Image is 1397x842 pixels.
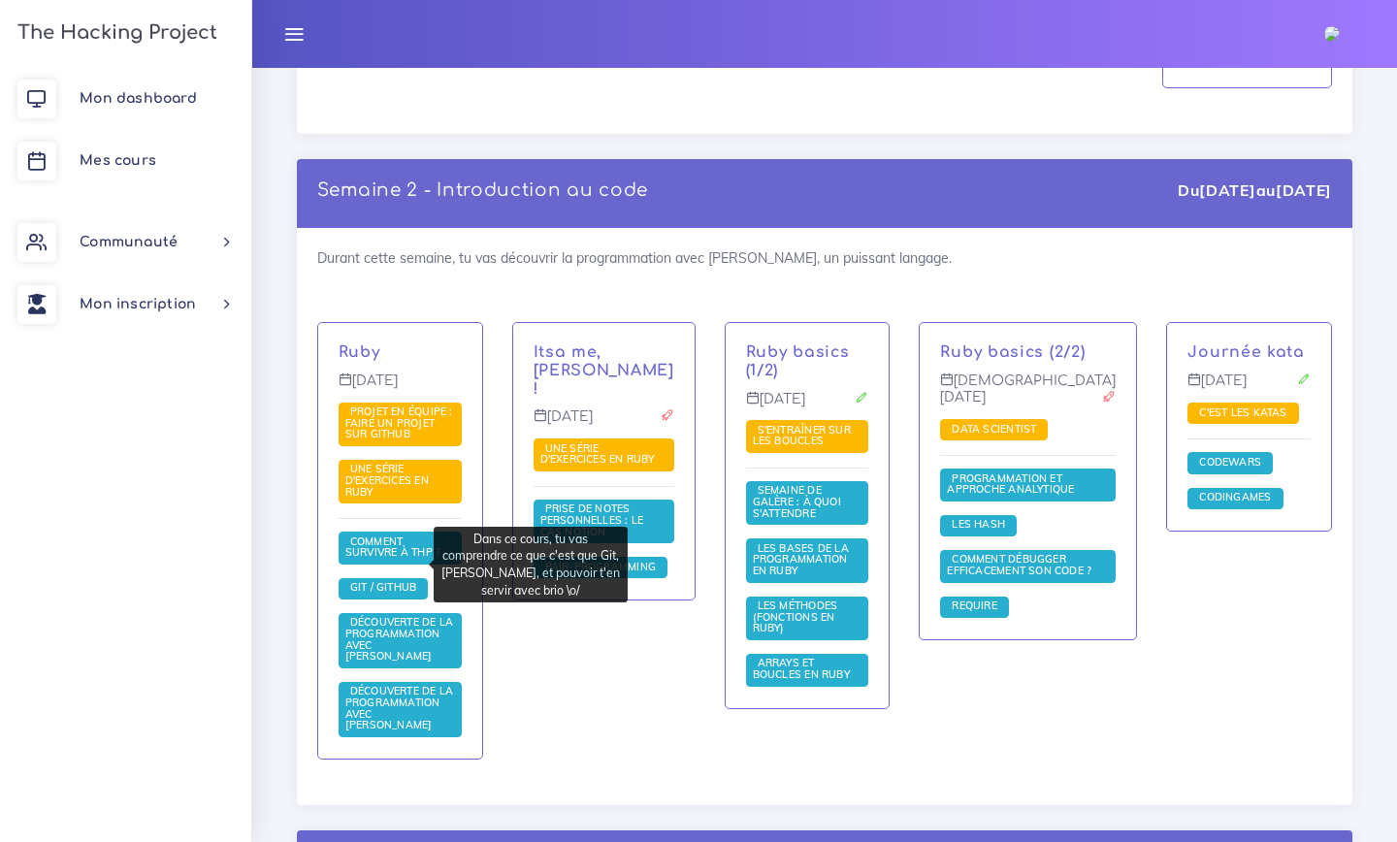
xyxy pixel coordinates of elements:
a: Codewars [1194,456,1266,470]
a: Une série d'exercices en Ruby [540,441,660,467]
span: Les Hash [947,517,1010,531]
span: Découverte de la programmation avec [PERSON_NAME] [345,615,453,663]
span: Codewars [1194,455,1266,469]
p: [DATE] [534,408,674,439]
a: Une série d'exercices en Ruby [345,463,429,499]
span: Semaine de galère : à quoi s'attendre [753,483,841,519]
span: Arrays et boucles en Ruby [753,656,855,681]
a: Arrays et boucles en Ruby [753,657,855,682]
a: Comment débugger efficacement son code ? [947,553,1096,578]
span: Comment survivre à THP ? [345,534,445,560]
span: C'est les katas [1194,405,1291,419]
div: Dans ce cours, tu vas comprendre ce que c'est que Git, [PERSON_NAME], et pouvoir t'en servir avec... [434,527,628,602]
span: S'entraîner sur les boucles [753,423,851,448]
div: Du au [1178,179,1332,202]
a: Semaine de galère : à quoi s'attendre [753,484,841,520]
span: Découverte de la programmation avec [PERSON_NAME] [345,684,453,731]
a: Ruby basics (2/2) [940,343,1085,361]
a: Data scientist [947,422,1041,436]
strong: [DATE] [1276,180,1332,200]
p: [DATE] [339,372,462,404]
span: Comment débugger efficacement son code ? [947,552,1096,577]
a: Programmation et approche analytique [947,472,1079,498]
span: Codingames [1194,490,1276,503]
a: Ruby [339,343,380,361]
a: Comment survivre à THP ? [345,535,445,561]
span: Pair-Programming [540,560,661,573]
p: [DATE] [1187,372,1311,404]
a: Itsa me, [PERSON_NAME] ! [534,343,674,398]
strong: [DATE] [1199,180,1255,200]
a: Projet en équipe : faire un projet sur Github [345,405,453,441]
span: Mon dashboard [80,91,197,106]
span: Prise de notes personnelles : le cas Notion [540,502,644,537]
span: Git / Github [345,580,422,594]
span: Programmation et approche analytique [947,471,1079,497]
span: Une série d'exercices en Ruby [345,462,429,498]
a: Git / Github [345,581,422,595]
span: Mes cours [80,153,156,168]
span: Require [947,599,1001,612]
p: [DATE] [746,391,869,422]
a: S'entraîner sur les boucles [753,424,851,449]
span: Les bases de la programmation en Ruby [753,541,849,577]
span: Communauté [80,235,178,249]
a: Require [947,599,1001,613]
a: Ruby basics (1/2) [746,343,850,379]
p: [DEMOGRAPHIC_DATA][DATE] [940,372,1116,420]
a: Pair-Programming [540,561,661,574]
a: Découverte de la programmation avec [PERSON_NAME] [345,616,453,664]
div: Durant cette semaine, tu vas découvrir la programmation avec [PERSON_NAME], un puissant langage. [297,228,1352,805]
a: Journée kata [1187,343,1304,361]
a: Semaine 2 - Introduction au code [317,180,648,200]
a: Les bases de la programmation en Ruby [753,542,849,578]
span: Mon inscription [80,297,196,311]
a: Découverte de la programmation avec [PERSON_NAME] [345,685,453,732]
img: ebpqfojrb5gtx9aihydm.jpg [1324,26,1340,42]
a: Prise de notes personnelles : le cas Notion [540,502,644,538]
a: Les Hash [947,518,1010,532]
a: Les méthodes (fonctions en Ruby) [753,599,838,635]
h3: The Hacking Project [12,22,217,44]
a: Codingames [1194,491,1276,504]
a: C'est les katas [1194,406,1291,420]
span: Projet en équipe : faire un projet sur Github [345,405,453,440]
span: Les méthodes (fonctions en Ruby) [753,599,838,634]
